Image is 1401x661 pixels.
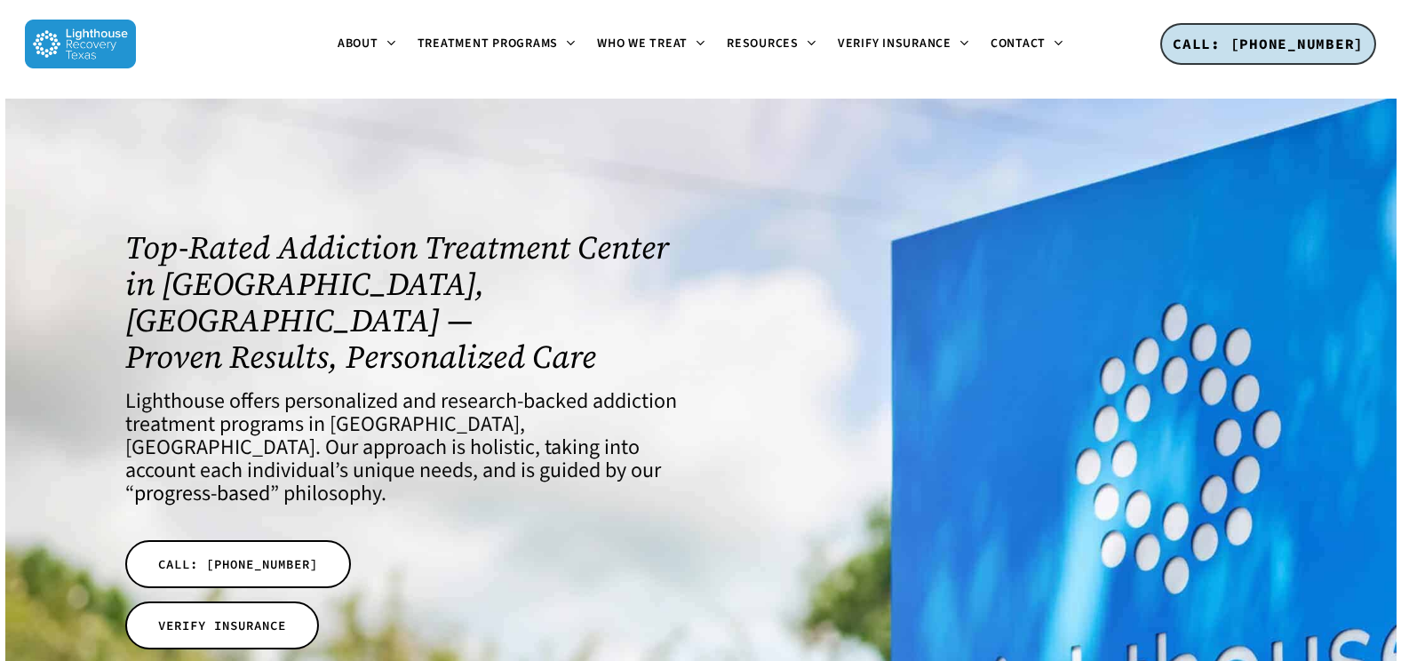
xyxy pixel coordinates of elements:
[586,37,716,52] a: Who We Treat
[25,20,136,68] img: Lighthouse Recovery Texas
[418,35,559,52] span: Treatment Programs
[980,37,1074,52] a: Contact
[597,35,688,52] span: Who We Treat
[158,617,286,634] span: VERIFY INSURANCE
[338,35,378,52] span: About
[134,478,270,509] a: progress-based
[407,37,587,52] a: Treatment Programs
[1160,23,1376,66] a: CALL: [PHONE_NUMBER]
[125,390,677,506] h4: Lighthouse offers personalized and research-backed addiction treatment programs in [GEOGRAPHIC_DA...
[838,35,951,52] span: Verify Insurance
[727,35,799,52] span: Resources
[327,37,407,52] a: About
[716,37,827,52] a: Resources
[158,555,318,573] span: CALL: [PHONE_NUMBER]
[125,229,677,375] h1: Top-Rated Addiction Treatment Center in [GEOGRAPHIC_DATA], [GEOGRAPHIC_DATA] — Proven Results, Pe...
[125,601,319,649] a: VERIFY INSURANCE
[827,37,980,52] a: Verify Insurance
[1173,35,1364,52] span: CALL: [PHONE_NUMBER]
[125,540,351,588] a: CALL: [PHONE_NUMBER]
[991,35,1046,52] span: Contact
